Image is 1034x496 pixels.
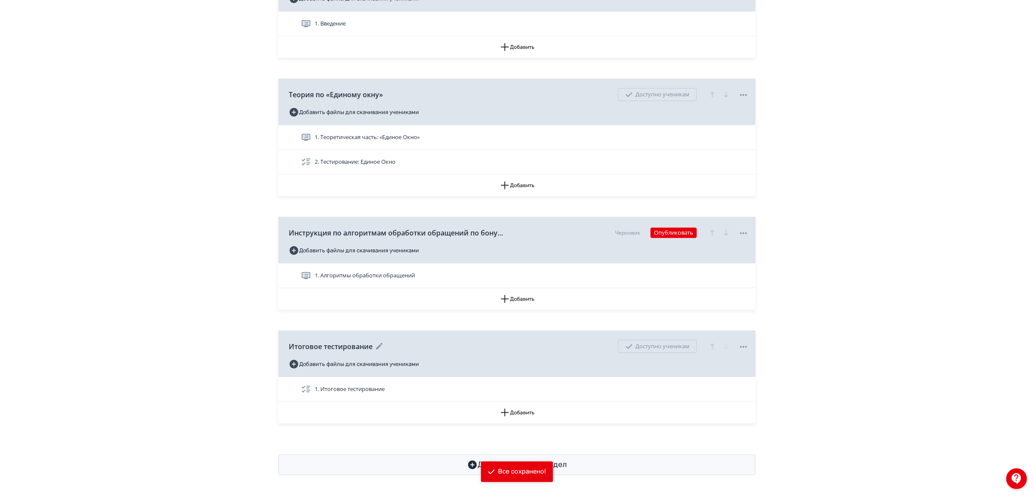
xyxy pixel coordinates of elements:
button: Добавить [278,402,756,423]
button: Добавить [278,288,756,310]
span: 1. Итоговое тестирование [315,385,385,394]
span: 1. Теоретическая часть: «Единое Окно» [315,133,420,142]
div: Доступно ученикам [618,88,697,101]
button: Добавить [278,36,756,58]
span: Итоговое тестирование [289,341,373,352]
button: Добавить файлы для скачивания учениками [289,357,419,371]
span: Теория по «Единому окну» [289,89,383,100]
button: Опубликовать [651,228,697,238]
div: Все сохранено! [498,467,546,476]
span: 2. Тестирование: Единое Окно [315,158,396,166]
span: 1. Алгоритмы обработки обращений [315,271,415,280]
div: 1. Теоретическая часть: «Единое Окно» [278,125,756,150]
div: 2. Тестирование: Единое Окно [278,150,756,175]
div: 1. Итоговое тестирование [278,377,756,402]
button: Добавить новый раздел [278,455,756,475]
button: Добавить файлы для скачивания учениками [289,244,419,258]
div: Доступно ученикам [618,340,697,353]
div: Черновик [615,229,640,237]
button: Добавить файлы для скачивания учениками [289,105,419,119]
button: Добавить [278,175,756,196]
span: 1. Введение [315,19,346,28]
div: 1. Введение [278,12,756,36]
span: Инструкция по алгоритмам обработки обращений по бонусам [289,228,505,238]
div: 1. Алгоритмы обработки обращений [278,264,756,288]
